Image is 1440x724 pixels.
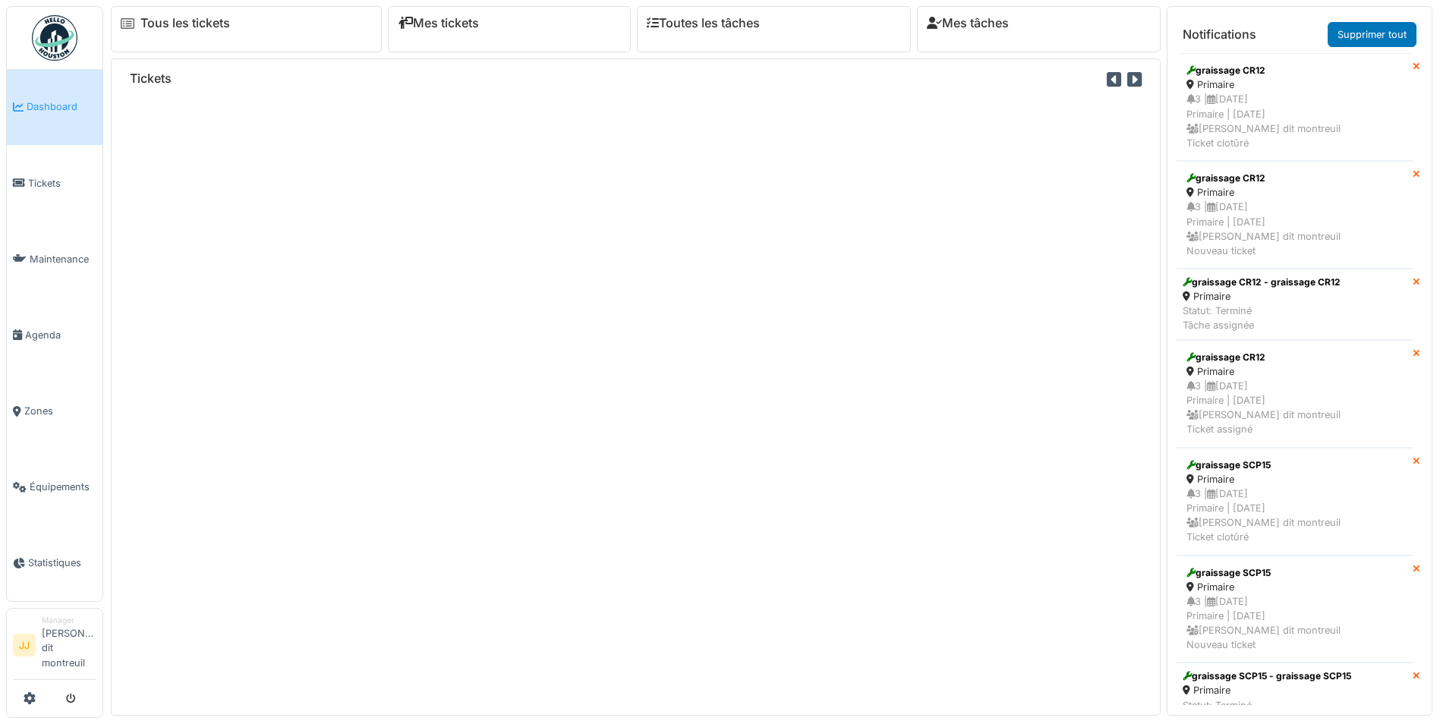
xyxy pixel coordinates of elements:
a: Équipements [7,449,102,525]
a: Statistiques [7,525,102,601]
div: 3 | [DATE] Primaire | [DATE] [PERSON_NAME] dit montreuil Ticket clotûré [1186,92,1403,150]
img: Badge_color-CXgf-gQk.svg [32,15,77,61]
a: graissage CR12 Primaire 3 |[DATE]Primaire | [DATE] [PERSON_NAME] dit montreuilTicket clotûré [1177,53,1413,161]
a: graissage CR12 Primaire 3 |[DATE]Primaire | [DATE] [PERSON_NAME] dit montreuilTicket assigné [1177,340,1413,448]
div: Primaire [1183,683,1351,697]
a: graissage CR12 - graissage CR12 Primaire Statut: TerminéTâche assignée [1177,269,1413,340]
a: Tous les tickets [140,16,230,30]
a: Zones [7,373,102,449]
li: JJ [13,634,36,656]
div: graissage CR12 [1186,351,1403,364]
a: Mes tickets [398,16,479,30]
h6: Tickets [130,71,172,86]
span: Équipements [30,480,96,494]
span: Statistiques [28,556,96,570]
div: 3 | [DATE] Primaire | [DATE] [PERSON_NAME] dit montreuil Ticket clotûré [1186,486,1403,545]
div: 3 | [DATE] Primaire | [DATE] [PERSON_NAME] dit montreuil Ticket assigné [1186,379,1403,437]
div: Primaire [1186,364,1403,379]
div: graissage SCP15 [1186,566,1403,580]
a: Tickets [7,145,102,221]
div: graissage CR12 [1186,64,1403,77]
li: [PERSON_NAME] dit montreuil [42,615,96,676]
a: graissage SCP15 Primaire 3 |[DATE]Primaire | [DATE] [PERSON_NAME] dit montreuilNouveau ticket [1177,556,1413,663]
div: 3 | [DATE] Primaire | [DATE] [PERSON_NAME] dit montreuil Nouveau ticket [1186,200,1403,258]
span: Dashboard [27,99,96,114]
span: Maintenance [30,252,96,266]
a: Agenda [7,297,102,373]
div: Primaire [1183,289,1341,304]
div: 3 | [DATE] Primaire | [DATE] [PERSON_NAME] dit montreuil Nouveau ticket [1186,594,1403,653]
div: graissage CR12 - graissage CR12 [1183,275,1341,289]
div: Primaire [1186,77,1403,92]
a: Mes tâches [927,16,1009,30]
div: graissage CR12 [1186,172,1403,185]
span: Agenda [25,328,96,342]
div: graissage SCP15 [1186,458,1403,472]
span: Tickets [28,176,96,190]
a: Maintenance [7,221,102,297]
a: JJ Manager[PERSON_NAME] dit montreuil [13,615,96,680]
a: graissage CR12 Primaire 3 |[DATE]Primaire | [DATE] [PERSON_NAME] dit montreuilNouveau ticket [1177,161,1413,269]
div: Primaire [1186,580,1403,594]
div: Primaire [1186,472,1403,486]
a: Toutes les tâches [647,16,760,30]
a: graissage SCP15 Primaire 3 |[DATE]Primaire | [DATE] [PERSON_NAME] dit montreuilTicket clotûré [1177,448,1413,556]
div: graissage SCP15 - graissage SCP15 [1183,669,1351,683]
a: Supprimer tout [1328,22,1416,47]
a: Dashboard [7,69,102,145]
div: Primaire [1186,185,1403,200]
div: Manager [42,615,96,626]
h6: Notifications [1183,27,1256,42]
span: Zones [24,404,96,418]
div: Statut: Terminé Tâche assignée [1183,304,1341,332]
